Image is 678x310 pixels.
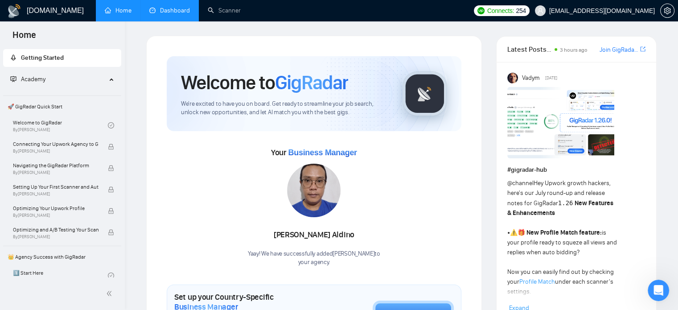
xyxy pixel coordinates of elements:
[271,148,357,157] span: Your
[600,45,638,55] a: Join GigRadar Slack Community
[648,280,669,301] iframe: Intercom live chat
[522,73,539,83] span: Vadym
[10,76,16,82] span: fund-projection-screen
[13,225,99,234] span: Optimizing and A/B Testing Your Scanner for Better Results
[248,250,380,267] div: Yaay! We have successfully added [PERSON_NAME] to
[560,47,588,53] span: 3 hours ago
[526,229,602,236] strong: New Profile Match feature:
[13,140,99,149] span: Connecting Your Upwork Agency to GigRadar
[10,75,45,83] span: Academy
[507,73,518,83] img: Vadym
[108,165,114,171] span: lock
[10,54,16,61] span: rocket
[181,100,388,117] span: We're excited to have you on board. Get ready to streamline your job search, unlock new opportuni...
[108,186,114,193] span: lock
[487,6,514,16] span: Connects:
[640,45,645,54] a: export
[545,74,557,82] span: [DATE]
[108,144,114,150] span: lock
[108,208,114,214] span: lock
[7,4,21,18] img: logo
[660,4,674,18] button: setting
[13,213,99,218] span: By [PERSON_NAME]
[660,7,674,14] a: setting
[13,266,108,285] a: 1️⃣ Start Here
[13,149,99,154] span: By [PERSON_NAME]
[516,6,526,16] span: 254
[248,227,380,243] div: [PERSON_NAME] Aldino
[403,71,447,116] img: gigradar-logo.png
[21,54,64,62] span: Getting Started
[248,258,380,267] p: your agency .
[13,234,99,240] span: By [PERSON_NAME]
[275,70,348,95] span: GigRadar
[105,7,131,14] a: homeHome
[4,98,120,116] span: 🚀 GigRadar Quick Start
[507,87,614,158] img: F09AC4U7ATU-image.png
[21,75,45,83] span: Academy
[13,191,99,197] span: By [PERSON_NAME]
[558,199,573,207] code: 1.26
[537,8,543,14] span: user
[149,7,190,14] a: dashboardDashboard
[13,116,108,135] a: Welcome to GigRadarBy[PERSON_NAME]
[13,170,99,175] span: By [PERSON_NAME]
[13,182,99,191] span: Setting Up Your First Scanner and Auto-Bidder
[108,273,114,279] span: check-circle
[5,29,43,47] span: Home
[288,148,357,157] span: Business Manager
[477,7,485,14] img: upwork-logo.png
[518,229,525,236] span: 🎁
[510,229,518,236] span: ⚠️
[108,229,114,236] span: lock
[507,44,552,55] span: Latest Posts from the GigRadar Community
[507,179,534,187] span: @channel
[287,164,341,217] img: 1705655109783-IMG-20240116-WA0032.jpg
[106,289,115,298] span: double-left
[208,7,241,14] a: searchScanner
[13,161,99,170] span: Navigating the GigRadar Platform
[507,165,645,175] h1: # gigradar-hub
[13,204,99,213] span: Optimizing Your Upwork Profile
[519,278,555,285] a: Profile Match
[108,122,114,128] span: check-circle
[4,248,120,266] span: 👑 Agency Success with GigRadar
[3,49,121,67] li: Getting Started
[181,70,348,95] h1: Welcome to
